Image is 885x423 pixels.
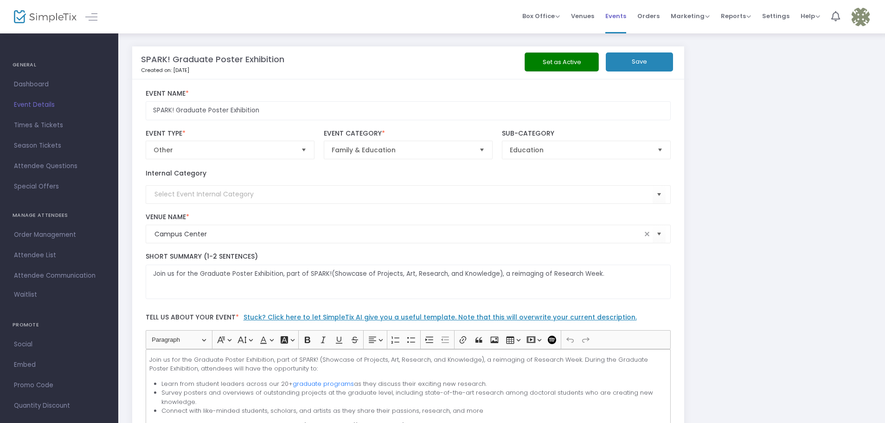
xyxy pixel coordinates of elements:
[14,359,104,371] span: Embed
[571,4,594,28] span: Venues
[502,130,671,138] label: Sub-Category
[13,316,106,334] h4: PROMOTE
[14,160,104,172] span: Attendee Questions
[244,312,637,322] a: Stuck? Click here to let SimpleTix AI give you a useful template. Note that this will overwrite y...
[14,119,104,131] span: Times & Tickets
[141,308,675,330] label: Tell us about your event
[293,379,354,388] a: graduate programs
[14,249,104,261] span: Attendee List
[654,141,667,159] button: Select
[605,4,626,28] span: Events
[14,400,104,412] span: Quantity Discount
[525,52,599,72] button: Set as Active
[14,379,104,391] span: Promo Code
[141,66,497,74] p: Created on: [DATE]
[653,225,666,244] button: Select
[721,12,751,20] span: Reports
[146,130,315,138] label: Event Type
[14,99,104,111] span: Event Details
[146,90,671,98] label: Event Name
[297,141,310,159] button: Select
[653,185,666,204] button: Select
[14,140,104,152] span: Season Tickets
[149,355,667,373] p: Join us for the Graduate Poster Exhibition, part of SPARK! (Showcase of Projects, Art, Research, ...
[522,12,560,20] span: Box Office
[146,252,258,261] span: Short Summary (1-2 Sentences)
[641,228,653,240] span: clear
[147,332,210,347] button: Paragraph
[146,169,206,178] label: Internal Category
[161,388,667,406] li: Survey posters and overviews of outstanding projects at the graduate level, including state-of-th...
[154,145,294,155] span: Other
[13,56,106,74] h4: GENERAL
[141,53,284,65] m-panel-title: SPARK! Graduate Poster Exhibition
[152,334,200,345] span: Paragraph
[332,145,472,155] span: Family & Education
[161,379,667,389] li: Learn from student leaders across our 20+ as they discuss their exciting new research.
[14,181,104,193] span: Special Offers
[146,101,671,120] input: Enter Event Name
[14,338,104,351] span: Social
[606,52,673,72] button: Save
[671,12,710,20] span: Marketing
[154,189,653,199] input: Select Event Internal Category
[146,330,671,349] div: Editor toolbar
[510,145,650,155] span: Education
[13,206,106,225] h4: MANAGE ATTENDEES
[637,4,660,28] span: Orders
[14,78,104,91] span: Dashboard
[762,4,789,28] span: Settings
[154,229,642,239] input: Select Venue
[14,229,104,241] span: Order Management
[14,270,104,282] span: Attendee Communication
[475,141,488,159] button: Select
[324,130,493,138] label: Event Category
[161,406,667,416] li: Connect with like-minded students, scholars, and artists as they share their passions, research, ...
[801,12,820,20] span: Help
[14,290,37,299] span: Waitlist
[146,213,671,221] label: Venue Name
